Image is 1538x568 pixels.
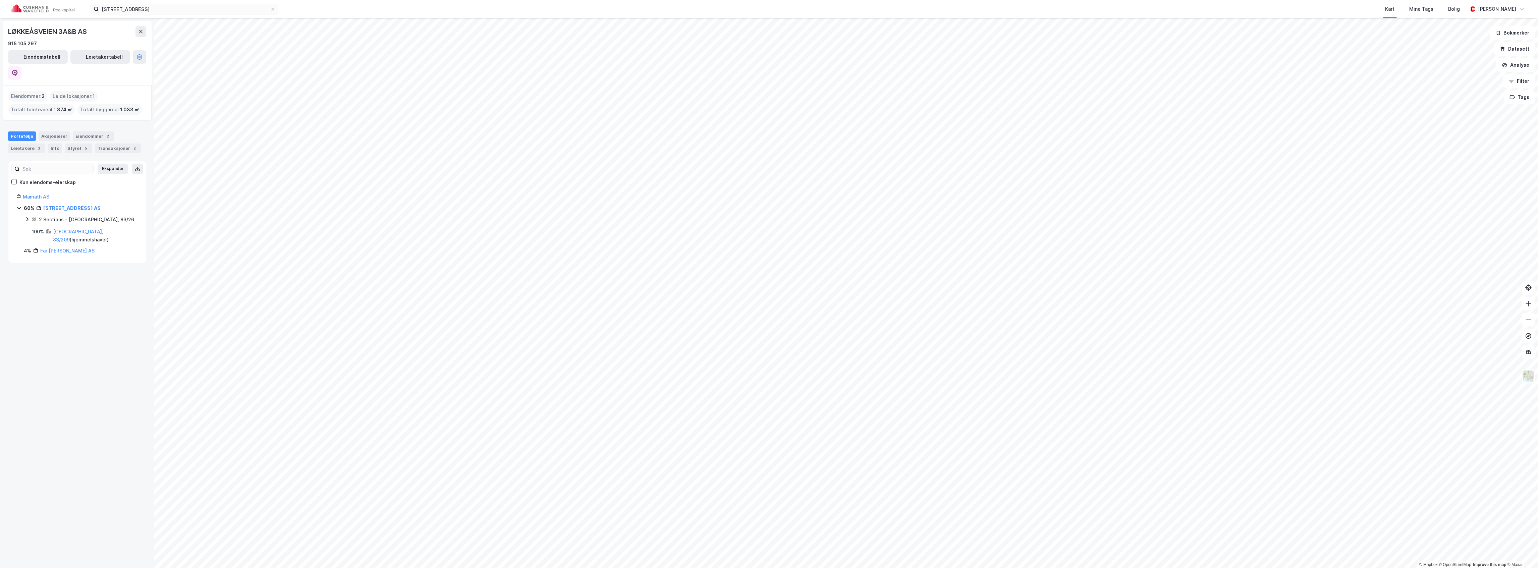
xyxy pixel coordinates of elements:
div: 5 [83,145,90,152]
div: Aksjonærer [39,131,70,141]
div: Transaksjoner [95,144,141,153]
span: 1 033 ㎡ [120,106,139,114]
span: 1 374 ㎡ [54,106,72,114]
a: [STREET_ADDRESS] AS [43,205,101,211]
div: 2 [131,145,138,152]
div: Totalt tomteareal : [8,104,75,115]
div: 2 Sections - [GEOGRAPHIC_DATA], 83/26 [39,216,134,224]
img: Z [1522,370,1535,383]
div: Portefølje [8,131,36,141]
div: 4% [24,247,31,255]
div: 2 [105,133,111,139]
button: Analyse [1496,58,1535,72]
div: Styret [65,144,92,153]
div: Leietakere [8,144,45,153]
a: Mamath AS [23,194,49,200]
div: Totalt byggareal : [77,104,142,115]
button: Datasett [1494,42,1535,56]
div: Leide lokasjoner : [50,91,98,102]
div: Eiendommer [73,131,114,141]
div: [PERSON_NAME] [1478,5,1517,13]
input: Søk [20,164,93,174]
div: ( hjemmelshaver ) [53,228,138,244]
div: Info [48,144,62,153]
span: 1 [93,92,95,100]
button: Eiendomstabell [8,50,68,64]
button: Tags [1504,91,1535,104]
div: Eiendommer : [8,91,47,102]
div: Bolig [1448,5,1460,13]
div: LØKKEÅSVEIEN 3A&B AS [8,26,88,37]
div: 3 [36,145,43,152]
a: Improve this map [1473,562,1506,567]
div: 100% [32,228,44,236]
button: Leietakertabell [70,50,130,64]
input: Søk på adresse, matrikkel, gårdeiere, leietakere eller personer [99,4,270,14]
a: OpenStreetMap [1439,562,1472,567]
iframe: Chat Widget [1504,536,1538,568]
div: Kontrollprogram for chat [1504,536,1538,568]
span: 2 [42,92,45,100]
div: 60% [24,204,34,212]
button: Bokmerker [1490,26,1535,40]
a: Far [PERSON_NAME] AS [40,248,95,253]
a: Mapbox [1419,562,1438,567]
div: Kun eiendoms-eierskap [19,178,76,186]
a: [GEOGRAPHIC_DATA], 83/209 [53,229,103,242]
div: Mine Tags [1410,5,1434,13]
img: cushman-wakefield-realkapital-logo.202ea83816669bd177139c58696a8fa1.svg [11,4,74,14]
button: Filter [1503,74,1535,88]
button: Ekspander [98,164,128,174]
div: 915 105 297 [8,40,37,48]
div: Kart [1385,5,1395,13]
